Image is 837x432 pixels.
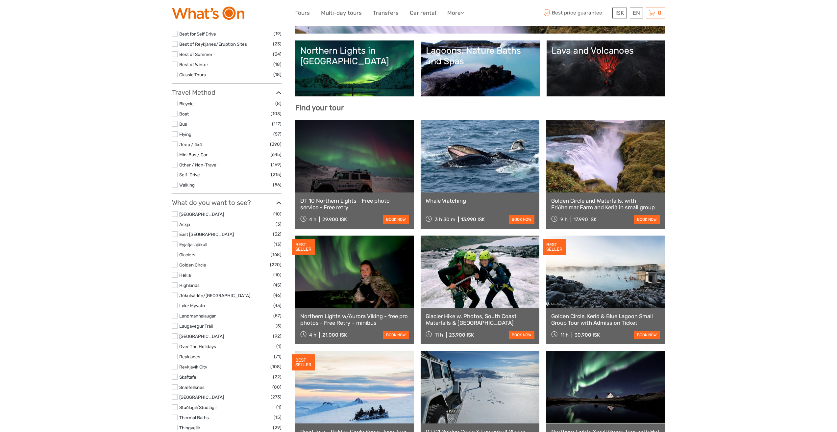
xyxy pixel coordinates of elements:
a: Reykjavík City [179,364,207,369]
a: Stuðlagil/Studlagil [179,405,216,410]
a: Golden Circle, Kerid & Blue Lagoon Small Group Tour with Admission Ticket [551,313,660,326]
span: Best price guarantee [542,8,611,18]
span: (10) [273,210,282,218]
div: 13.990 ISK [461,216,485,222]
span: 11 h [435,332,443,338]
a: book now [383,331,409,339]
span: 4 h [309,216,316,222]
a: Jökulsárlón/[GEOGRAPHIC_DATA] [179,293,250,298]
span: ISK [615,10,624,16]
span: (390) [270,140,282,148]
span: 9 h [560,216,568,222]
span: (3) [276,220,282,228]
span: (80) [272,383,282,391]
a: Bus [179,121,187,127]
span: (108) [270,363,282,370]
a: Best of Reykjanes/Eruption Sites [179,41,247,47]
div: Lava and Volcanoes [552,45,660,56]
a: Whale Watching [426,197,534,204]
span: (103) [271,110,282,117]
span: (1) [276,343,282,350]
span: (1) [276,403,282,411]
div: EN [630,8,643,18]
span: (18) [273,71,282,78]
a: Glaciers [179,252,195,257]
a: Highlands [179,283,200,288]
a: Jeep / 4x4 [179,142,202,147]
a: Mini Bus / Car [179,152,208,157]
a: book now [383,215,409,224]
span: (57) [273,312,282,319]
a: Flying [179,132,191,137]
span: (56) [273,181,282,189]
div: Northern Lights in [GEOGRAPHIC_DATA] [300,45,409,67]
span: (5) [276,322,282,330]
a: Lava and Volcanoes [552,45,660,91]
a: East [GEOGRAPHIC_DATA] [179,232,234,237]
a: Tours [295,8,310,18]
a: Lagoons, Nature Baths and Spas [426,45,535,91]
div: 21.000 ISK [322,332,347,338]
a: Skaftafell [179,374,198,380]
a: book now [509,215,534,224]
span: (215) [271,171,282,178]
a: Golden Circle [179,262,206,267]
span: 4 h [309,332,316,338]
span: (34) [273,50,282,58]
a: Walking [179,182,195,188]
div: 17.990 ISK [574,216,597,222]
span: (18) [273,61,282,68]
b: Find your tour [295,103,344,112]
a: Reykjanes [179,354,200,359]
a: Self-Drive [179,172,200,177]
span: (29) [273,424,282,431]
span: (45) [273,281,282,289]
span: (43) [273,302,282,309]
a: Bicycle [179,101,194,106]
a: Best of Winter [179,62,208,67]
a: [GEOGRAPHIC_DATA] [179,394,224,400]
span: 11 h [560,332,569,338]
a: book now [509,331,534,339]
a: Best for Self Drive [179,31,216,37]
span: (57) [273,130,282,138]
a: Other / Non-Travel [179,162,217,167]
h3: Travel Method [172,89,282,96]
span: (46) [273,292,282,299]
a: Boat [179,111,189,116]
img: What's On [172,7,244,20]
a: Hekla [179,272,191,278]
a: Over The Holidays [179,344,216,349]
span: (8) [275,100,282,107]
a: Northern Lights w/Aurora Viking - free pro photos - Free Retry – minibus [300,313,409,326]
span: (169) [271,161,282,168]
span: (645) [271,151,282,158]
a: Glacier Hike w. Photos, South Coast Waterfalls & [GEOGRAPHIC_DATA] [426,313,534,326]
div: 29.900 ISK [322,216,347,222]
a: [GEOGRAPHIC_DATA] [179,212,224,217]
span: (10) [273,271,282,279]
a: [GEOGRAPHIC_DATA] [179,334,224,339]
span: (23) [273,40,282,48]
a: Thingvellir [179,425,200,430]
span: 3 h 30 m [435,216,455,222]
span: (273) [271,393,282,401]
a: Classic Tours [179,72,206,77]
a: Car rental [410,8,436,18]
span: (92) [273,332,282,340]
a: Laugavegur Trail [179,323,213,329]
span: (15) [274,414,282,421]
a: Landmannalaugar [179,313,216,318]
span: (13) [274,241,282,248]
a: Eyjafjallajökull [179,242,207,247]
div: 30.900 ISK [575,332,600,338]
a: Thermal Baths [179,415,209,420]
span: 0 [657,10,662,16]
span: (22) [273,373,282,381]
a: Multi-day tours [321,8,362,18]
span: (32) [273,230,282,238]
div: 23.900 ISK [449,332,474,338]
span: (71) [274,353,282,360]
a: book now [634,215,660,224]
span: (117) [272,120,282,128]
